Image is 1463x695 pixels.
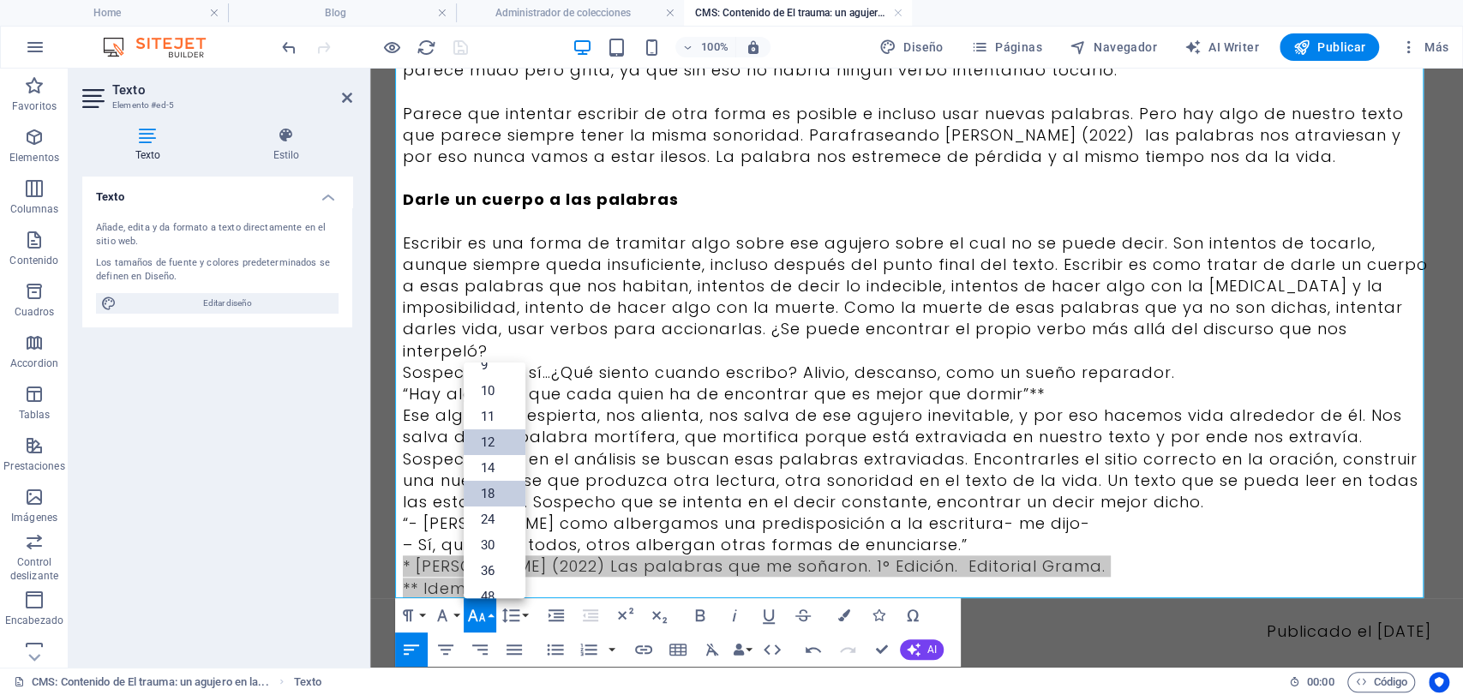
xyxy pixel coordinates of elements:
a: 30 [464,532,525,558]
button: Colors [828,598,860,632]
h4: Administrador de colecciones [456,3,684,22]
a: Haz clic para cancelar la selección y doble clic para abrir páginas [14,672,269,692]
img: Editor Logo [99,37,227,57]
button: Editar diseño [96,293,339,314]
button: Strikethrough [787,598,819,632]
p: Parece que intentar escribir de otra forma es posible e incluso usar nuevas palabras. Pero hay al... [33,34,1061,99]
button: Undo (Ctrl+Z) [797,632,830,667]
span: Más [1400,39,1448,56]
button: reload [416,37,436,57]
h4: Texto [82,177,352,207]
p: Encabezado [5,614,63,627]
span: AI [927,644,937,655]
a: 36 [464,558,525,584]
button: Font Size [464,598,496,632]
span: 00 00 [1307,672,1334,692]
nav: breadcrumb [294,672,321,692]
button: Publicar [1280,33,1380,61]
button: Redo (Ctrl+Shift+Z) [831,632,864,667]
button: Unordered List [539,632,572,667]
button: Increase Indent [540,598,573,632]
button: Line Height [498,598,531,632]
a: 9 [464,352,525,378]
div: Los tamaños de fuente y colores predeterminados se definen en Diseño. [96,256,339,285]
span: Código [1355,672,1407,692]
div: Diseño (Ctrl+Alt+Y) [872,33,950,61]
span: Navegador [1070,39,1157,56]
button: Special Characters [896,598,929,632]
p: Contenido [9,254,58,267]
p: Columnas [10,202,59,216]
i: Deshacer: Cambiar texto (Ctrl+Z) [279,38,299,57]
button: Confirm (Ctrl+⏎) [866,632,898,667]
h6: 100% [701,37,729,57]
p: Escribir es una forma de tramitar algo sobre ese agujero sobre el cual no se puede decir. Son int... [33,164,1061,293]
button: Align Center [429,632,462,667]
p: Cuadros [15,305,55,319]
a: 48 [464,584,525,609]
button: Código [1347,672,1415,692]
button: Navegador [1063,33,1164,61]
h4: Texto [82,127,220,163]
span: Haz clic para seleccionar y doble clic para editar [294,672,321,692]
i: Volver a cargar página [417,38,436,57]
button: Páginas [964,33,1049,61]
p: Sospecho que en el análisis se buscan esas palabras extraviadas. Encontrarles el sitio correcto e... [33,380,1061,445]
i: Al redimensionar, ajustar el nivel de zoom automáticamente para ajustarse al dispositivo elegido. [746,39,761,55]
p: Imágenes [11,511,57,524]
button: Align Left [395,632,428,667]
div: Añade, edita y da formato a texto directamente en el sitio web. [96,221,339,249]
span: Editar diseño [122,293,333,314]
button: Superscript [609,598,641,632]
button: Subscript [643,598,675,632]
button: Diseño [872,33,950,61]
button: Underline (Ctrl+U) [752,598,785,632]
a: 18 [464,481,525,506]
span: AI Writer [1184,39,1259,56]
a: 12 [464,429,525,455]
p: * [PERSON_NAME] (2022) Las palabras que me soñaron. 1° Edición. Editorial Grama. [33,487,1061,508]
h3: Elemento #ed-5 [112,98,318,113]
button: AI Writer [1178,33,1266,61]
a: 11 [464,404,525,429]
span: : [1319,675,1322,688]
a: 24 [464,506,525,532]
button: Align Justify [498,632,531,667]
button: Font Family [429,598,462,632]
h4: Estilo [220,127,352,163]
p: Elementos [9,151,59,165]
div: Font Size [464,362,525,598]
button: Italic (Ctrl+I) [718,598,751,632]
button: Insert Link [627,632,660,667]
p: Publicado el [DATE] [33,552,1061,573]
button: Ordered List [573,632,605,667]
p: Accordion [10,356,58,370]
p: Tablas [19,408,51,422]
h4: CMS: Contenido de El trauma: un agujero en la... [684,3,912,22]
span: Diseño [879,39,944,56]
button: 100% [675,37,736,57]
button: Bold (Ctrl+B) [684,598,717,632]
button: Usercentrics [1429,672,1449,692]
p: Ese algo nos despierta, nos alienta, nos salva de ese agujero inevitable, y por eso hacemos vida ... [33,336,1061,379]
button: Haz clic para salir del modo de previsualización y seguir editando [381,37,402,57]
button: HTML [756,632,788,667]
button: Paragraph Format [395,598,428,632]
p: “Hay algo a lo que cada quien ha de encontrar que es mejor que dormir”** [33,315,1061,336]
span: Publicar [1293,39,1366,56]
span: Páginas [971,39,1042,56]
h6: Tiempo de la sesión [1289,672,1334,692]
h4: Blog [228,3,456,22]
button: AI [900,639,944,660]
a: 14 [464,455,525,481]
p: Sospecho que sí…¿Qué siento cuando escribo? Alivio, descanso, como un sueño reparador. [33,293,1061,315]
button: Más [1393,33,1455,61]
button: Decrease Indent [574,598,607,632]
p: Favoritos [12,99,57,113]
button: Insert Table [662,632,694,667]
button: Clear Formatting [696,632,729,667]
a: 10 [464,378,525,404]
p: – Sí, quizás no todos, otros albergan otras formas de enunciarse.” [33,465,1061,487]
button: Data Bindings [730,632,754,667]
h2: Texto [112,82,352,98]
